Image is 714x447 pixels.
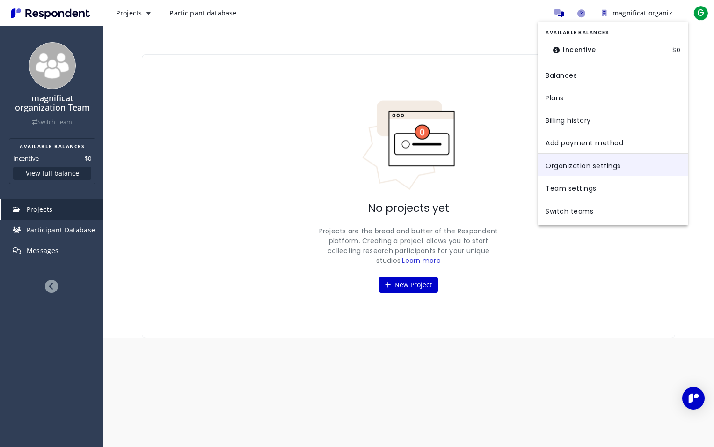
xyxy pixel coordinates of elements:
[672,40,680,60] dd: $0
[538,199,688,222] a: Switch teams
[682,387,705,410] div: Open Intercom Messenger
[538,63,688,86] a: Billing balances
[538,131,688,153] a: Add payment method
[538,108,688,131] a: Billing history
[546,29,680,37] h2: Available Balances
[538,25,688,63] section: Team balance summary
[538,176,688,199] a: Team settings
[546,40,604,60] dt: Incentive
[538,154,688,176] a: Organization settings
[538,86,688,108] a: Billing plans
